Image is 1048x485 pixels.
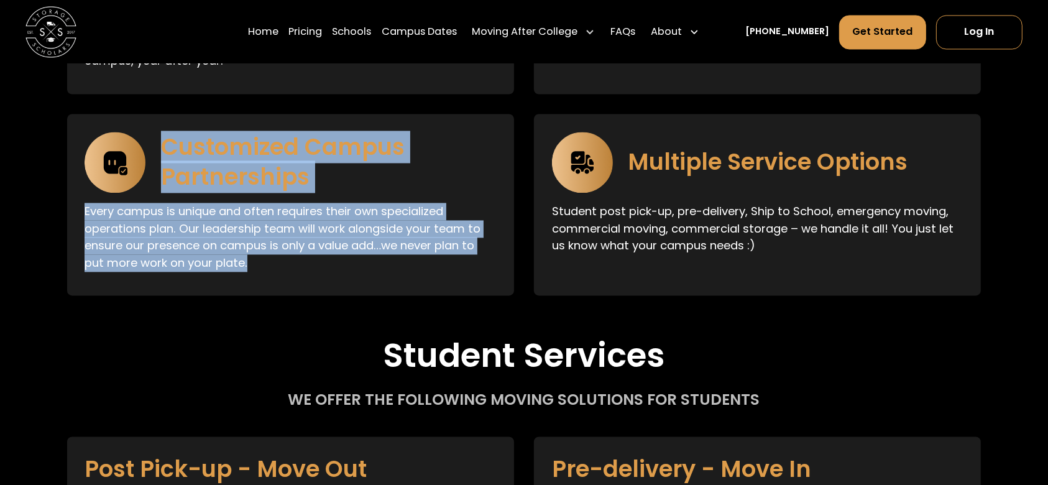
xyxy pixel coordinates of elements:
a: Home [248,14,278,49]
a: Pricing [288,14,322,49]
a: Campus Dates [382,14,457,49]
div: Moving After College [467,14,600,49]
p: Student post pick-up, pre-delivery, Ship to School, emergency moving, commercial moving, commerci... [552,203,963,254]
div: About [651,24,682,40]
a: Log In [936,15,1023,49]
a: [PHONE_NUMBER] [745,25,829,38]
div: We offer the following moving solutions for students [288,389,760,412]
a: home [25,6,76,57]
h3: Customized Campus Partnerships [161,132,496,192]
div: Moving After College [472,24,577,40]
img: Storage Scholars main logo [25,6,76,57]
a: Schools [332,14,371,49]
h2: Student Services [384,336,665,376]
p: Every campus is unique and often requires their own specialized operations plan. Our leadership t... [85,203,496,271]
h3: Pre-delivery - Move In [552,455,811,484]
h3: Post Pick-up - Move Out [85,455,367,484]
a: Get Started [839,15,926,49]
a: FAQs [610,14,635,49]
h3: Multiple Service Options [628,147,908,177]
div: About [646,14,705,49]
